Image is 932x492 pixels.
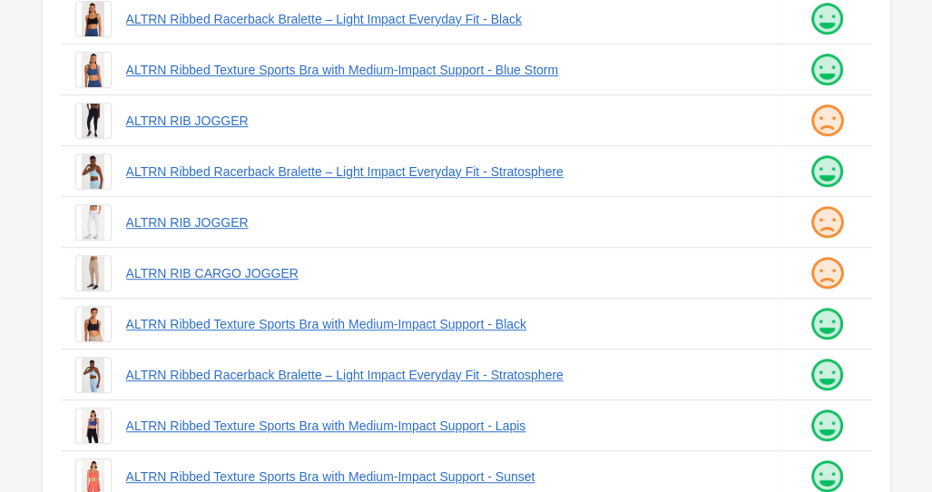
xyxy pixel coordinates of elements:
a: ALTRN RIB JOGGER [126,213,767,231]
a: ALTRN RIB JOGGER [126,112,767,130]
a: ALTRN Ribbed Racerback Bralette – Light Impact Everyday Fit - Stratosphere [126,162,767,181]
a: ALTRN Ribbed Racerback Bralette – Light Impact Everyday Fit - Stratosphere [126,366,767,384]
img: happy.png [809,1,845,37]
img: sad.png [809,255,845,291]
a: ALTRN RIB CARGO JOGGER [126,264,767,282]
a: ALTRN Ribbed Racerback Bralette – Light Impact Everyday Fit - Black [126,10,767,28]
img: happy.png [809,357,845,393]
img: happy.png [809,153,845,190]
img: happy.png [809,306,845,342]
a: ALTRN Ribbed Texture Sports Bra with Medium-Impact Support - Lapis [126,417,767,435]
img: sad.png [809,204,845,241]
a: ALTRN Ribbed Texture Sports Bra with Medium-Impact Support - Blue Storm [126,61,767,79]
img: happy.png [809,408,845,444]
a: ALTRN Ribbed Texture Sports Bra with Medium-Impact Support - Black [126,315,767,333]
a: ALTRN Ribbed Texture Sports Bra with Medium-Impact Support - Sunset [126,467,767,486]
img: happy.png [809,52,845,88]
img: sad.png [809,103,845,139]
